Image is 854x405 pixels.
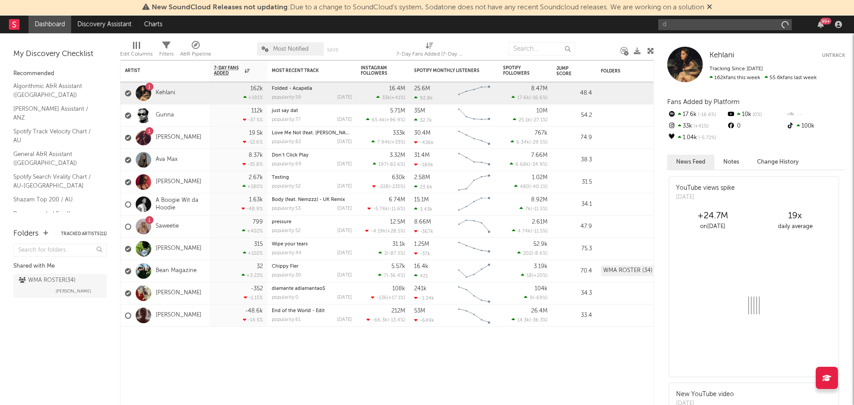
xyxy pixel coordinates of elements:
div: 8.92M [531,197,548,203]
a: [PERSON_NAME] [156,312,201,319]
div: 33.4 [556,310,592,321]
div: 108k [392,286,405,292]
div: -436k [414,140,434,145]
div: ( ) [367,317,405,323]
div: 112k [251,108,263,114]
div: YouTube views spike [676,184,735,193]
div: Body (feat. Nemzzz) - UK Remix [272,197,352,202]
span: -29.5 % [531,140,546,145]
span: 65.4k [372,118,385,123]
svg: Chart title [454,282,494,305]
div: My Discovery Checklist [13,49,107,60]
span: +96.9 % [386,118,404,123]
a: Charts [138,16,169,33]
span: 7k [525,207,531,212]
button: Change History [748,155,808,169]
span: Most Notified [273,46,309,52]
span: -66.3k [372,318,387,323]
span: 25.1k [519,118,530,123]
span: 14.3k [517,318,529,323]
div: 47.9 [556,221,592,232]
span: 197 [379,162,387,167]
div: 31.1k [392,241,405,247]
svg: Chart title [454,216,494,238]
span: Tracking Since: [DATE] [709,66,763,72]
a: [PERSON_NAME] [156,178,201,186]
span: -69 % [534,296,546,301]
div: on [DATE] [672,221,754,232]
svg: Chart title [454,260,494,282]
span: 6.68k [516,162,529,167]
svg: Chart title [454,171,494,193]
a: Spotify Search Virality Chart / AU-[GEOGRAPHIC_DATA] [13,172,98,190]
div: Wipe your tears [272,242,352,247]
a: Chippy Fler [272,264,298,269]
span: -8.6 % [533,251,546,256]
div: ( ) [367,206,405,212]
div: ( ) [379,250,405,256]
div: 162k [250,86,263,92]
span: -11.6 % [389,207,404,212]
a: Shazam Top 200 / AU [13,195,98,205]
div: [DATE] [337,162,352,167]
a: Kehlani [709,51,734,60]
div: New YouTube video [676,390,734,399]
div: 1.25M [414,241,429,247]
div: +102 % [243,250,263,256]
div: popularity: 44 [272,251,302,256]
span: New SoundCloud Releases not updating [152,4,288,11]
button: Tracked Artists(11) [61,232,107,236]
div: -1.15 % [244,295,263,301]
div: 48.4 [556,88,592,99]
div: 74.9 [556,132,592,143]
a: Don’t Click Play [272,153,309,158]
div: -37k [414,251,430,257]
div: popularity: 0 [272,295,298,300]
a: Algorithmic A&R Assistant ([GEOGRAPHIC_DATA]) [13,81,98,100]
a: General A&R Assistant ([GEOGRAPHIC_DATA]) [13,149,98,168]
div: 3.19k [534,264,548,269]
a: Love Me Not (feat. [PERSON_NAME][GEOGRAPHIC_DATA]) [272,131,406,136]
div: +191 % [243,95,263,100]
div: 7.66M [531,152,548,158]
span: -136 [377,296,387,301]
div: ( ) [521,273,548,278]
div: ( ) [511,139,548,145]
div: 1.04k [667,132,726,144]
div: ( ) [512,95,548,100]
div: 100k [786,120,845,132]
span: 0 % [751,112,762,117]
a: [PERSON_NAME] Assistant / ANZ [13,104,98,122]
div: [DATE] [337,140,352,144]
a: pressure [272,220,291,225]
div: 1.63k [249,197,263,203]
div: popularity: 61 [272,317,301,322]
div: Filters [159,49,173,60]
a: [PERSON_NAME] [156,134,201,141]
div: 3.43k [414,206,432,212]
span: -16.6 % [531,96,546,100]
svg: Chart title [454,305,494,327]
div: -12.6 % [243,139,263,145]
span: Kehlani [709,52,734,59]
div: +402 % [242,228,263,234]
div: ( ) [513,117,548,123]
div: 53M [414,308,425,314]
div: Folders [601,68,668,74]
span: -5.72 % [697,136,716,140]
div: 25.6M [414,86,430,92]
span: Fans Added by Platform [667,99,740,105]
svg: Chart title [454,149,494,171]
a: Testing [272,175,289,180]
div: -- [786,109,845,120]
svg: Chart title [454,104,494,127]
a: Dashboard [28,16,71,33]
svg: Chart title [454,127,494,149]
div: popularity: 82 [272,140,301,144]
div: Chippy Fler [272,264,352,269]
div: +3.23 % [242,273,263,278]
button: News Feed [667,155,714,169]
div: -352 [251,286,263,292]
div: A&R Pipeline [180,38,211,64]
div: 92.8k [414,95,433,101]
